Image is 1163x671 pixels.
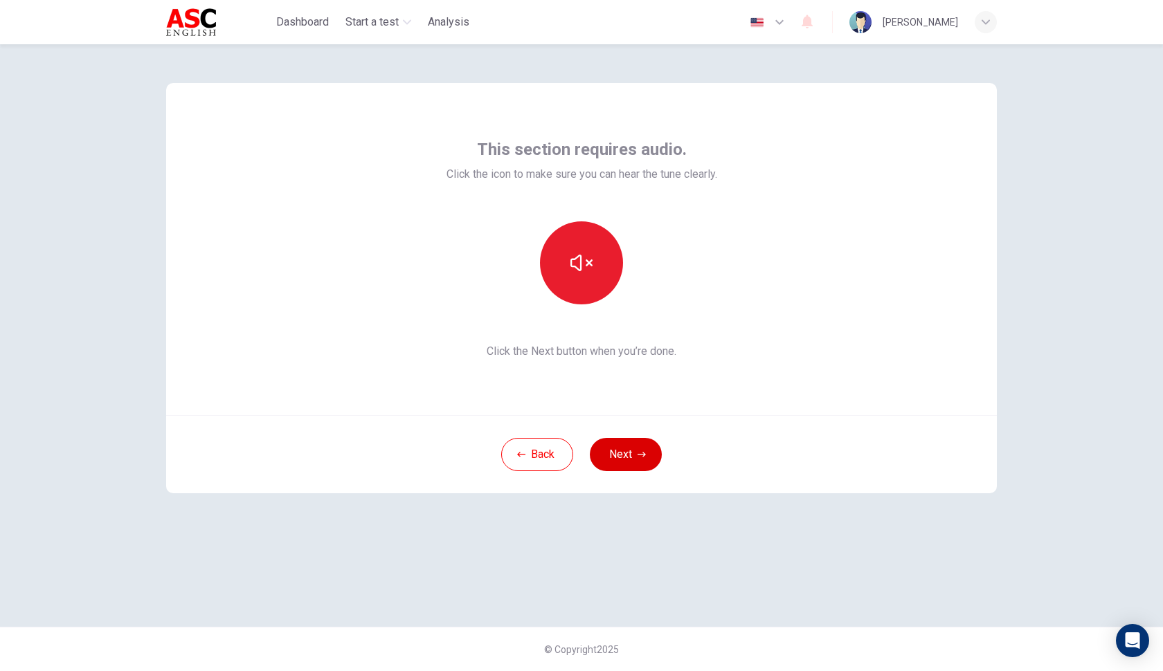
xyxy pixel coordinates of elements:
button: Dashboard [271,10,334,35]
button: Back [501,438,573,471]
span: © Copyright 2025 [544,644,619,655]
button: Next [590,438,662,471]
img: en [748,17,766,28]
span: Analysis [428,14,469,30]
img: ASC English logo [166,8,239,36]
img: Profile picture [849,11,872,33]
div: [PERSON_NAME] [883,14,958,30]
a: ASC English logo [166,8,271,36]
span: Click the Next button when you’re done. [447,343,717,360]
span: This section requires audio. [477,138,687,160]
span: Start a test [345,14,399,30]
button: Start a test [340,10,417,35]
span: Click the icon to make sure you can hear the tune clearly. [447,166,717,183]
button: Analysis [422,10,475,35]
span: Dashboard [276,14,329,30]
div: Open Intercom Messenger [1116,624,1149,657]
